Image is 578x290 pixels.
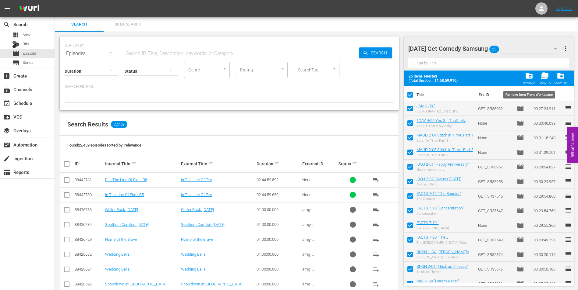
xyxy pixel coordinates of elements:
span: playlist_add [373,266,380,273]
button: playlist_add [369,262,384,277]
div: Happy Anniversary [417,168,469,172]
div: External ID [302,161,337,166]
a: Showdown at [GEOGRAPHIC_DATA] [105,282,166,286]
div: Stitch In Time: Part 1 [417,139,473,143]
button: playlist_add [369,188,384,202]
span: Episode [517,222,524,229]
a: FACTS 7-18 "Concentration" [417,206,464,210]
div: 01:00:00.000 [257,252,300,257]
div: Duration [257,160,300,167]
span: amg-EP000182200029 [302,207,332,216]
span: playlist_add [373,221,380,228]
span: playlist_add [373,281,380,288]
div: 01:00:00.000 [257,237,300,242]
span: sort [274,161,280,167]
div: Status [339,160,367,167]
div: Stitch In Time: Part 2 [417,153,473,157]
span: playlist_add [373,176,380,184]
button: playlist_add [369,232,384,247]
span: Bits [23,41,29,47]
div: 88426734 [75,222,103,227]
span: Search [59,21,100,28]
td: 00:29:54.827 [531,160,565,174]
td: GET_SR37546 [476,189,514,203]
span: sort [352,161,357,167]
div: 02:44:59.659 [257,192,300,197]
span: Series [23,60,34,66]
td: GET_SR35958 [476,174,514,189]
td: 00:31:15.240 [531,130,565,145]
div: 01:00:00.000 [257,222,300,227]
span: Search [3,21,10,28]
div: [PERSON_NAME]'s Vacation [417,255,473,259]
span: playlist_add [373,251,380,258]
div: 88442730 [75,192,103,197]
div: [DATE] Get Comedy Samsung [408,40,563,57]
span: folder_copy [541,72,549,80]
div: Remove [523,81,535,85]
span: reorder [565,207,572,214]
td: GET_SR37547 [476,203,514,218]
span: more_vert [562,45,569,52]
span: Episode [517,163,524,171]
span: Episode [517,265,524,273]
a: Sign Out [556,6,572,11]
span: Move Item To Workspace [552,70,569,87]
div: 01:00:00.000 [257,267,300,271]
span: Episode [517,280,524,287]
a: Home of the Brave [105,237,137,242]
span: Episode [23,50,36,57]
div: Always [DATE] [417,182,461,186]
div: 88426632 [75,252,103,257]
div: 88442731 [75,178,103,182]
a: Southern Comfort: [DATE] [105,222,149,227]
th: Ext. ID [475,86,513,103]
a: BNSN 2-01 "Thick as Thieves" [417,264,468,269]
span: Channels [3,86,10,93]
span: 22,459 [111,121,127,128]
div: Bits [12,41,20,48]
span: reorder [565,265,572,272]
td: 00:30:50.183 [531,262,565,276]
div: 88426736 [75,207,103,212]
div: Copy To [539,81,551,85]
p: Search Filters: [65,84,394,89]
div: ID [75,161,103,166]
a: Southern Comfort: [DATE] [181,222,225,227]
span: Episode [517,149,524,156]
td: 00:29:54.860 [531,189,565,203]
button: Open Feedback Widget [567,127,578,163]
span: reorder [565,105,572,112]
td: 00:30:20.119 [531,247,565,262]
td: 00:30:40.039 [531,116,565,130]
th: Type [513,86,530,103]
a: Showdown at [GEOGRAPHIC_DATA] [181,282,242,286]
span: Ingestion [3,155,10,162]
span: reorder [565,236,572,243]
div: Episodes [65,45,118,62]
div: Concentration [417,212,464,216]
td: None [476,218,514,233]
span: Episode [517,105,524,112]
span: amg-EP000672640195 [302,237,332,246]
span: Found 22,459 episodes sorted by: relevance [67,143,141,147]
span: VOD [3,113,10,121]
button: Search [359,47,392,58]
span: playlist_add [373,206,380,213]
button: Open [222,66,228,72]
img: ans4CAIJ8jUAAAAAAAAAAAAAAAAAAAAAAAAgQb4GAAAAAAAAAAAAAAAAAAAAAAAAJMjXAAAAAAAAAAAAAAAAAAAAAAAAgAT5G... [15,2,44,16]
span: Schedule [3,100,10,107]
button: more_vert [562,41,569,56]
button: Move To [552,70,569,87]
span: reorder [565,178,572,185]
a: In The Line Of Fire - R5 [105,192,144,197]
th: Title [417,86,475,103]
button: Open [332,66,337,72]
td: None [476,116,514,130]
span: playlist_add [373,236,380,243]
span: Bulk Search [107,21,149,28]
div: The Reunion [417,197,461,201]
th: Duration [530,86,566,103]
div: 88426621 [75,267,103,271]
a: FACTS 7-17 "The Reunion" [417,191,461,196]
